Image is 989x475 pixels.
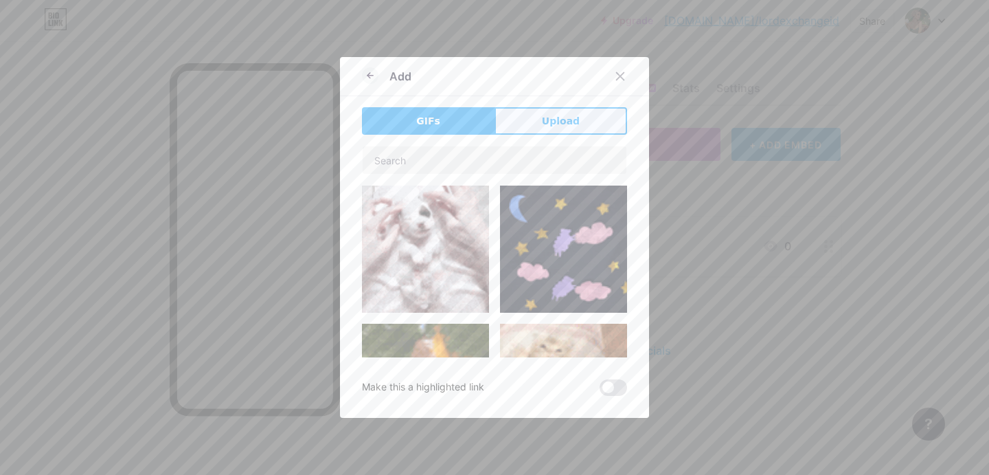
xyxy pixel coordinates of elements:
[494,107,627,135] button: Upload
[363,146,626,174] input: Search
[416,114,440,129] span: GIFs
[389,68,411,85] div: Add
[362,379,484,396] div: Make this a highlighted link
[500,324,627,451] img: Gihpy
[362,186,489,313] img: Gihpy
[500,186,627,313] img: Gihpy
[362,107,494,135] button: GIFs
[542,114,580,129] span: Upload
